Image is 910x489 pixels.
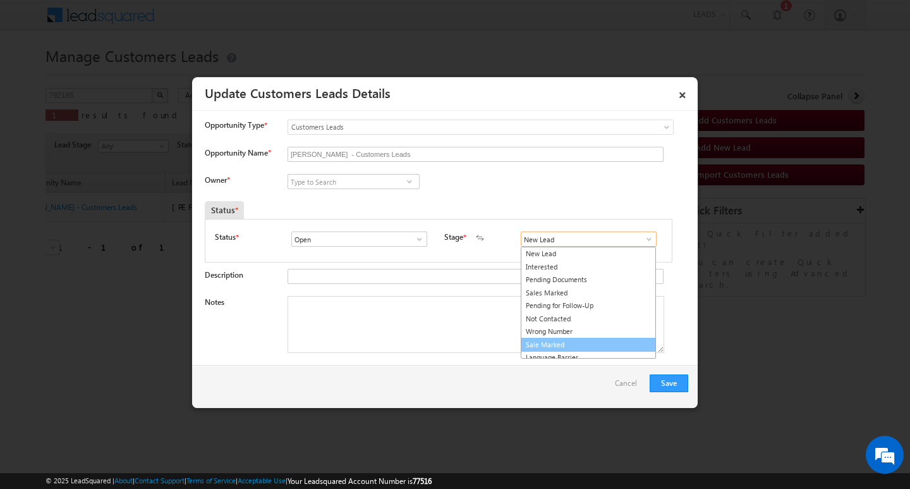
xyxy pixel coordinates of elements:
[172,390,229,407] em: Start Chat
[288,120,674,135] a: Customers Leads
[521,299,655,313] a: Pending for Follow-Up
[521,313,655,326] a: Not Contacted
[205,175,229,185] label: Owner
[521,232,657,247] input: Type to Search
[408,233,424,245] a: Show All Items
[205,84,391,101] a: Update Customers Leads Details
[521,273,655,287] a: Pending Documents
[16,117,231,379] textarea: Type your message and hit 'Enter'
[444,232,463,243] label: Stage
[521,261,655,274] a: Interested
[205,148,270,158] label: Opportunity Name
[288,174,420,189] input: Type to Search
[205,297,224,307] label: Notes
[205,201,244,219] div: Status
[413,476,432,486] span: 77516
[205,120,264,131] span: Opportunity Type
[135,476,185,485] a: Contact Support
[615,374,643,399] a: Cancel
[288,476,432,486] span: Your Leadsquared Account Number is
[521,247,655,261] a: New Lead
[186,476,236,485] a: Terms of Service
[114,476,133,485] a: About
[66,66,212,83] div: Chat with us now
[672,82,693,104] a: ×
[215,232,236,243] label: Status
[521,338,656,352] a: Sale Marked
[401,175,417,188] a: Show All Items
[207,6,238,37] div: Minimize live chat window
[21,66,53,83] img: d_60004797649_company_0_60004797649
[638,233,653,245] a: Show All Items
[205,270,243,280] label: Description
[288,121,622,133] span: Customers Leads
[521,287,655,300] a: Sales Marked
[45,475,432,487] span: © 2025 LeadSquared | | | | |
[521,351,655,364] a: Language Barrier
[238,476,286,485] a: Acceptable Use
[291,232,427,247] input: Type to Search
[650,374,688,392] button: Save
[521,325,655,338] a: Wrong Number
